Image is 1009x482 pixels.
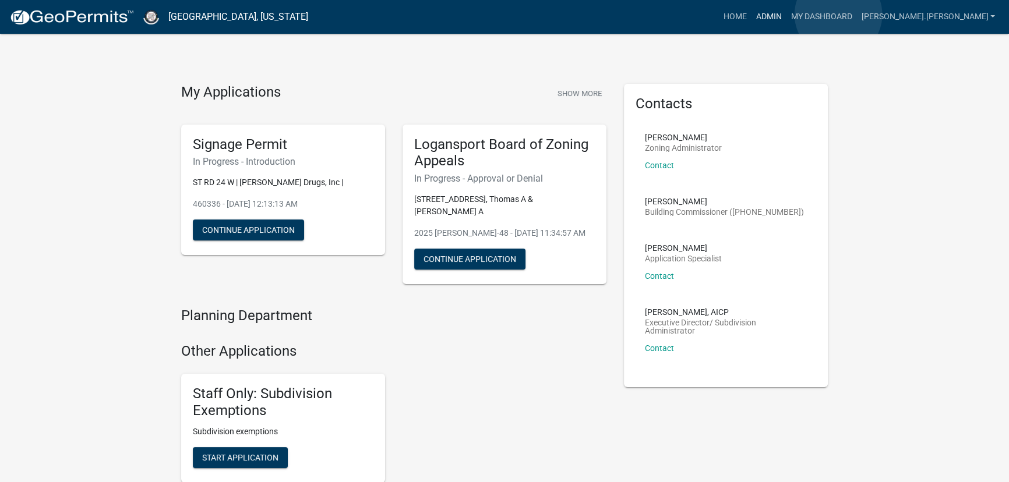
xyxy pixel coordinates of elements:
[193,156,373,167] h6: In Progress - Introduction
[193,426,373,438] p: Subdivision exemptions
[193,219,304,240] button: Continue Application
[645,161,674,170] a: Contact
[645,244,722,252] p: [PERSON_NAME]
[414,173,595,184] h6: In Progress - Approval or Denial
[414,227,595,239] p: 2025 [PERSON_NAME]-48 - [DATE] 11:34:57 AM
[636,95,816,112] h5: Contacts
[645,308,807,316] p: [PERSON_NAME], AICP
[751,6,786,28] a: Admin
[181,343,606,360] h4: Other Applications
[786,6,856,28] a: My Dashboard
[181,307,606,324] h4: Planning Department
[414,136,595,170] h5: Logansport Board of Zoning Appeals
[553,84,606,103] button: Show More
[645,254,722,263] p: Application Specialist
[645,197,804,205] p: [PERSON_NAME]
[143,9,159,24] img: Cass County, Indiana
[645,343,674,353] a: Contact
[193,198,373,210] p: 460336 - [DATE] 12:13:13 AM
[645,318,807,335] p: Executive Director/ Subdivision Administrator
[645,133,722,141] p: [PERSON_NAME]
[856,6,1000,28] a: [PERSON_NAME].[PERSON_NAME]
[193,176,373,189] p: ST RD 24 W | [PERSON_NAME] Drugs, Inc |
[645,271,674,281] a: Contact
[645,208,804,216] p: Building Commissioner ([PHONE_NUMBER])
[193,447,288,468] button: Start Application
[414,249,525,270] button: Continue Application
[193,136,373,153] h5: Signage Permit
[168,7,308,27] a: [GEOGRAPHIC_DATA], [US_STATE]
[202,453,278,462] span: Start Application
[645,144,722,152] p: Zoning Administrator
[193,385,373,419] h5: Staff Only: Subdivision Exemptions
[181,84,281,101] h4: My Applications
[718,6,751,28] a: Home
[414,193,595,218] p: [STREET_ADDRESS], Thomas A & [PERSON_NAME] A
